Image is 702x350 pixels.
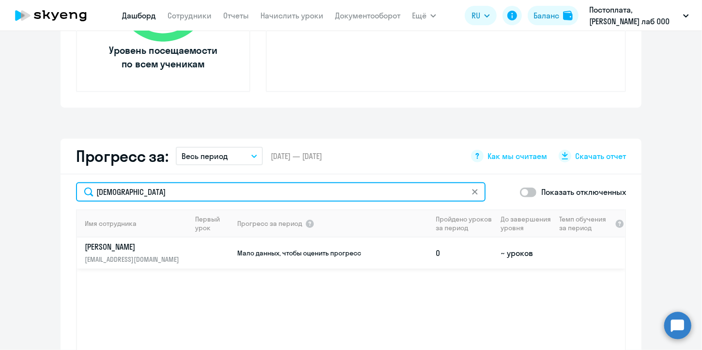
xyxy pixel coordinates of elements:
input: Поиск по имени, email, продукту или статусу [76,182,486,202]
span: Уровень посещаемости по всем ученикам [107,44,219,71]
button: RU [465,6,497,25]
div: Баланс [534,10,559,21]
img: balance [563,11,573,20]
span: Темп обучения за период [560,215,612,232]
a: Сотрудники [168,11,212,20]
p: [PERSON_NAME] [85,241,184,252]
p: [EMAIL_ADDRESS][DOMAIN_NAME] [85,254,184,265]
span: RU [472,10,480,21]
td: ~ уроков [497,238,555,269]
span: [DATE] — [DATE] [271,151,322,161]
span: Ещё [412,10,427,21]
a: Отчеты [223,11,249,20]
button: Ещё [412,6,436,25]
th: Имя сотрудника [77,209,191,238]
span: Как мы считаем [488,151,547,161]
span: Мало данных, чтобы оценить прогресс [237,249,361,257]
th: Пройдено уроков за период [432,209,497,238]
a: Начислить уроки [260,11,323,20]
td: 0 [432,238,497,269]
span: Скачать отчет [575,151,626,161]
button: Постоплата, [PERSON_NAME] лаб ООО [584,4,694,27]
button: Весь период [176,147,263,165]
a: Дашборд [122,11,156,20]
a: Документооборот [335,11,400,20]
p: Весь период [182,150,228,162]
button: Балансbalance [528,6,579,25]
p: Постоплата, [PERSON_NAME] лаб ООО [589,4,679,27]
h2: Прогресс за: [76,146,168,166]
th: Первый урок [191,209,236,238]
a: [PERSON_NAME][EMAIL_ADDRESS][DOMAIN_NAME] [85,241,191,265]
p: Показать отключенных [541,186,626,198]
span: Прогресс за период [237,219,302,228]
th: До завершения уровня [497,209,555,238]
